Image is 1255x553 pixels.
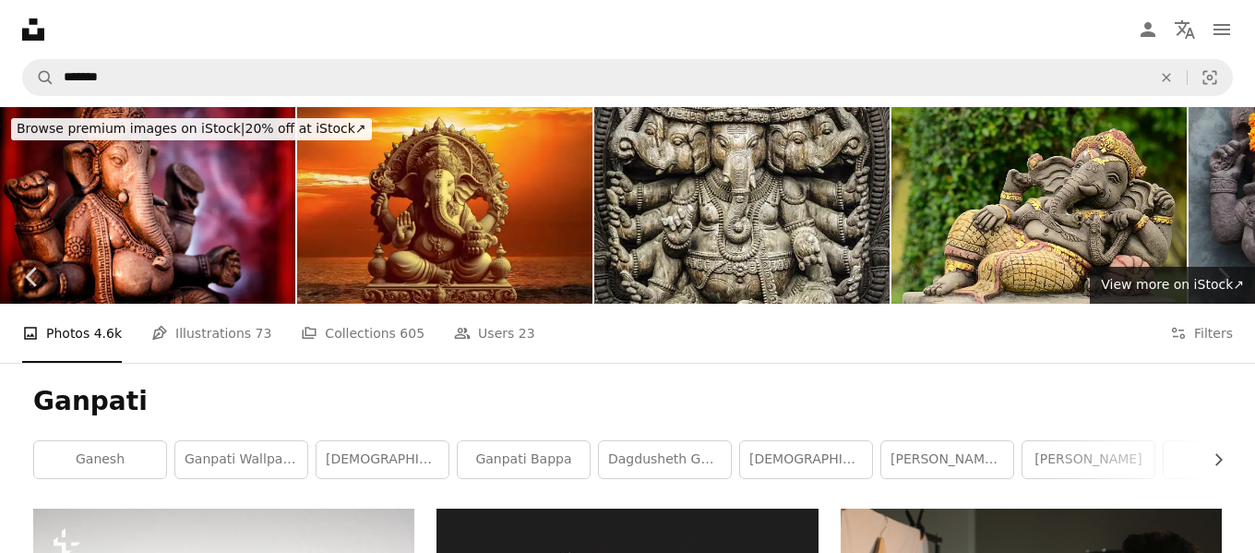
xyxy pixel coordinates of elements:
a: View more on iStock↗ [1090,267,1255,304]
a: [DEMOGRAPHIC_DATA] [740,441,872,478]
img: Lord Ganesh s Divine Presence on Ganesh Chaturthi [297,107,592,304]
a: [PERSON_NAME] [1022,441,1154,478]
a: ganesh [34,441,166,478]
a: Illustrations 73 [151,304,271,363]
h1: Ganpati [33,385,1222,418]
form: Find visuals sitewide [22,59,1233,96]
a: [DEMOGRAPHIC_DATA] [317,441,448,478]
img: Ganesha. [891,107,1187,304]
a: Collections 605 [301,304,424,363]
a: [PERSON_NAME][DATE] [881,441,1013,478]
a: Next [1190,188,1255,366]
a: Users 23 [454,304,535,363]
button: scroll list to the right [1201,441,1222,478]
span: 605 [400,323,424,343]
span: View more on iStock ↗ [1101,277,1244,292]
span: 73 [256,323,272,343]
button: Language [1166,11,1203,48]
span: Browse premium images on iStock | [17,121,245,136]
span: 23 [519,323,535,343]
button: Clear [1146,60,1187,95]
img: Lord Ganesha [594,107,890,304]
a: ganpati wallpaper [175,441,307,478]
button: Visual search [1188,60,1232,95]
button: Menu [1203,11,1240,48]
button: Search Unsplash [23,60,54,95]
a: Home — Unsplash [22,18,44,41]
a: dagdusheth ganpati [599,441,731,478]
button: Filters [1170,304,1233,363]
span: 20% off at iStock ↗ [17,121,366,136]
a: Log in / Sign up [1129,11,1166,48]
a: ganpati bappa [458,441,590,478]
